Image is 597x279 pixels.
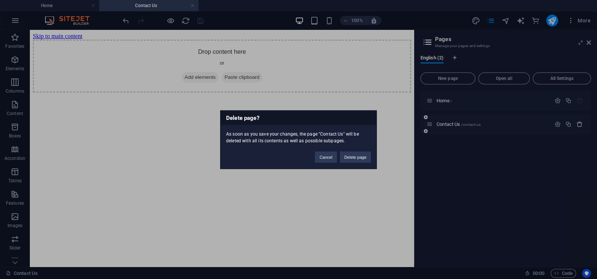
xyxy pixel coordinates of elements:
[3,10,381,63] div: Drop content here
[340,151,371,162] button: Delete page
[152,42,189,53] span: Add elements
[315,151,337,162] button: Cancel
[192,42,233,53] span: Paste clipboard
[221,111,376,125] h3: Delete page?
[3,3,53,9] a: Skip to main content
[221,125,376,144] div: As soon as you save your changes, the page "Contact Us" will be deleted with all its contents as ...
